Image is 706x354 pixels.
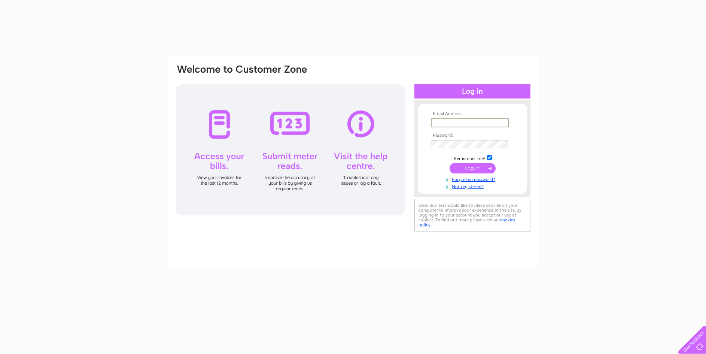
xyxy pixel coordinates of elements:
[419,217,515,227] a: cookies policy
[431,182,516,190] a: Not registered?
[429,154,516,161] td: Remember me?
[431,175,516,182] a: Forgotten password?
[429,133,516,138] th: Password:
[450,163,496,173] input: Submit
[429,111,516,117] th: Email Address:
[414,199,530,232] div: Clear Business would like to place cookies on your computer to improve your experience of the sit...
